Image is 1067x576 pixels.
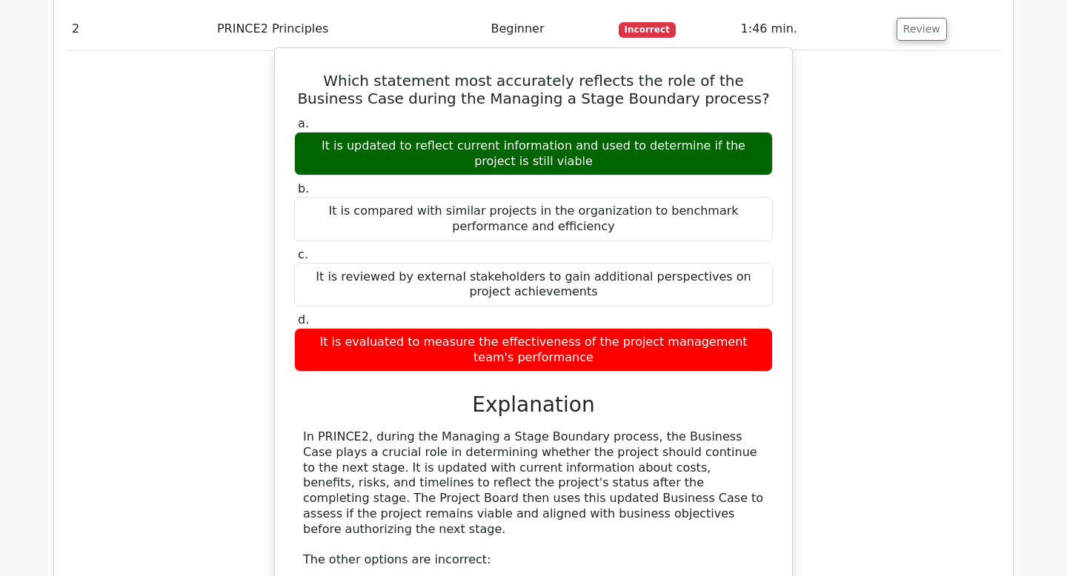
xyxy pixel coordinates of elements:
[298,181,309,195] span: b.
[211,8,485,50] td: PRINCE2 Principles
[298,116,309,130] span: a.
[294,132,773,176] div: It is updated to reflect current information and used to determine if the project is still viable
[303,392,764,418] h3: Explanation
[298,312,309,326] span: d.
[298,247,308,261] span: c.
[897,18,947,41] button: Review
[735,8,891,50] td: 1:46 min.
[294,328,773,372] div: It is evaluated to measure the effectiveness of the project management team's performance
[619,22,676,37] span: Incorrect
[294,263,773,307] div: It is reviewed by external stakeholders to gain additional perspectives on project achievements
[293,72,774,107] h5: Which statement most accurately reflects the role of the Business Case during the Managing a Stag...
[294,197,773,241] div: It is compared with similar projects in the organization to benchmark performance and efficiency
[485,8,612,50] td: Beginner
[66,8,211,50] td: 2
